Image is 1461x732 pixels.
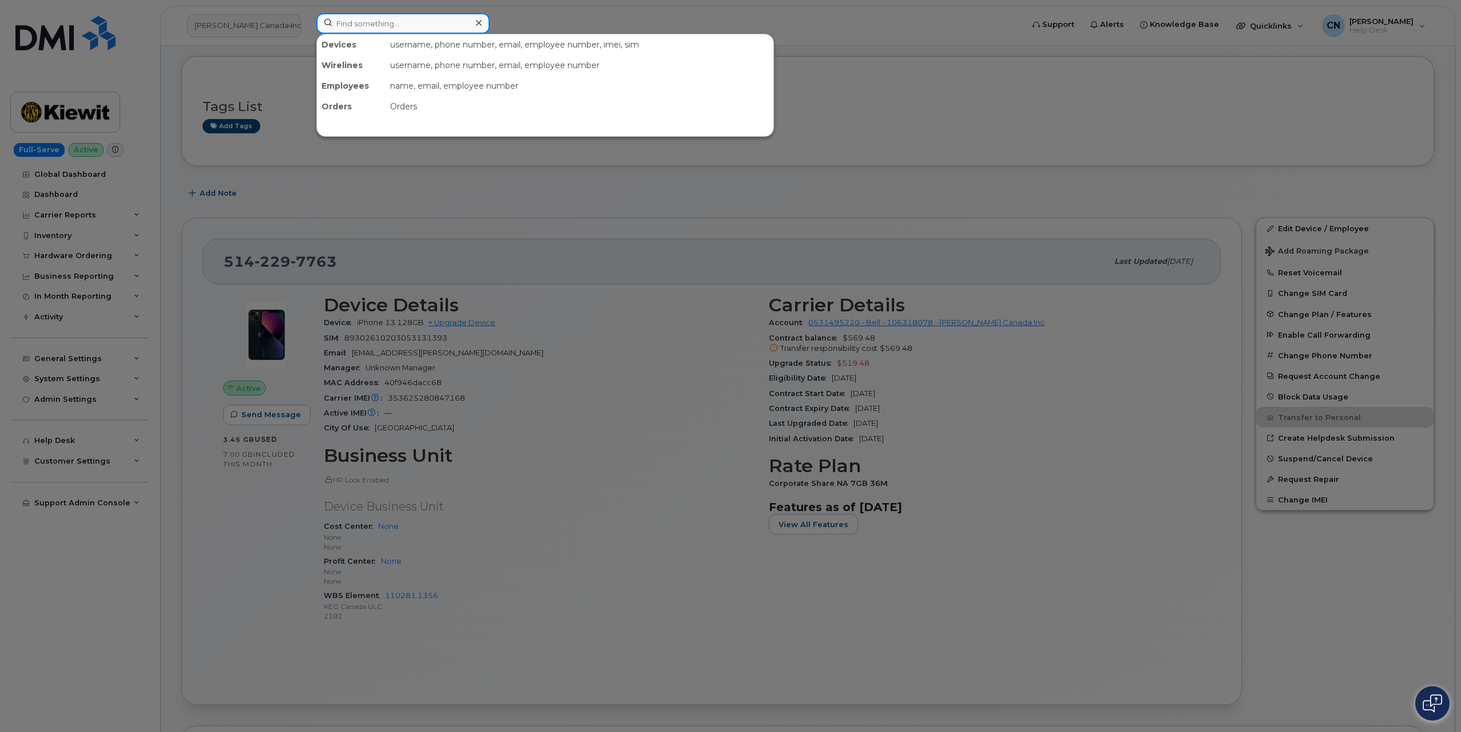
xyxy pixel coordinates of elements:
div: Employees [317,76,386,96]
div: username, phone number, email, employee number [386,55,773,76]
input: Find something... [316,13,490,34]
div: Wirelines [317,55,386,76]
div: Orders [386,96,773,117]
div: Orders [317,96,386,117]
img: Open chat [1423,694,1442,713]
div: username, phone number, email, employee number, imei, sim [386,34,773,55]
div: name, email, employee number [386,76,773,96]
div: Devices [317,34,386,55]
